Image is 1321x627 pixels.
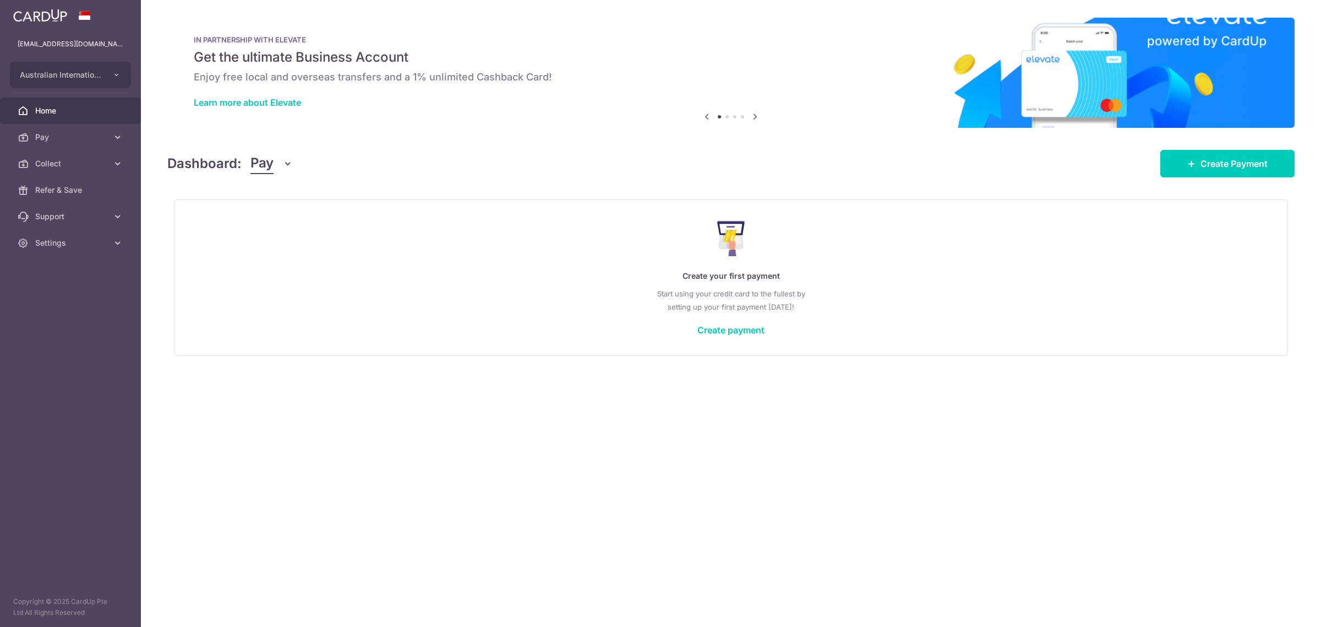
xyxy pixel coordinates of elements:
[35,132,108,143] span: Pay
[35,158,108,169] span: Collect
[1160,150,1295,177] a: Create Payment
[196,287,1265,313] p: Start using your credit card to the fullest by setting up your first payment [DATE]!
[10,62,131,88] button: Australian International School Pte Ltd
[1200,157,1268,170] span: Create Payment
[167,18,1295,128] img: Renovation banner
[196,269,1265,283] p: Create your first payment
[717,221,745,256] img: Make Payment
[194,35,1268,44] p: IN PARTNERSHIP WITH ELEVATE
[35,237,108,248] span: Settings
[250,153,293,174] button: Pay
[697,325,765,336] a: Create payment
[35,105,108,116] span: Home
[167,154,242,174] h4: Dashboard:
[194,97,301,108] a: Learn more about Elevate
[18,39,123,50] p: [EMAIL_ADDRESS][DOMAIN_NAME]
[35,211,108,222] span: Support
[13,9,67,22] img: CardUp
[194,48,1268,66] h5: Get the ultimate Business Account
[20,69,101,80] span: Australian International School Pte Ltd
[250,153,274,174] span: Pay
[194,71,1268,84] h6: Enjoy free local and overseas transfers and a 1% unlimited Cashback Card!
[35,185,108,196] span: Refer & Save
